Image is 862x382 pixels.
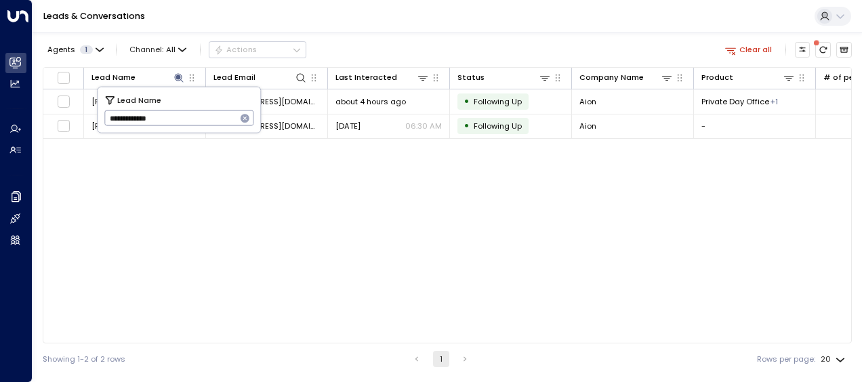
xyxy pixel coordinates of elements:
span: jw@aion.xyz [213,121,320,131]
div: Lead Email [213,71,307,84]
span: Following Up [474,96,522,107]
span: Aion [579,96,596,107]
div: • [464,116,470,135]
span: Private Day Office [701,96,769,107]
div: 20 [821,351,848,368]
span: Aion [579,121,596,131]
span: There are new threads available. Refresh the grid to view the latest updates. [815,42,831,58]
div: Button group with a nested menu [209,41,306,58]
div: Private Office [771,96,778,107]
div: Actions [214,45,257,54]
span: Lead Name [117,93,161,106]
label: Rows per page: [757,354,815,365]
span: Jayden Watson [91,121,154,131]
span: All [166,45,176,54]
span: Following Up [474,121,522,131]
p: 06:30 AM [405,121,442,131]
div: Company Name [579,71,673,84]
a: Leads & Conversations [43,10,145,22]
span: Yesterday [335,121,361,131]
div: Company Name [579,71,644,84]
button: Customize [795,42,810,58]
div: • [464,92,470,110]
span: Agents [47,46,75,54]
td: - [694,114,816,138]
span: Jayden Watson [91,96,154,107]
button: Agents1 [43,42,107,57]
div: Lead Name [91,71,136,84]
button: Actions [209,41,306,58]
span: 1 [80,45,93,54]
span: about 4 hours ago [335,96,406,107]
nav: pagination navigation [408,351,474,367]
button: Clear all [720,42,777,57]
span: Channel: [125,42,191,57]
div: Last Interacted [335,71,429,84]
div: Status [457,71,485,84]
span: Toggle select row [57,95,70,108]
span: Toggle select row [57,119,70,133]
div: Last Interacted [335,71,397,84]
div: Status [457,71,551,84]
span: Toggle select all [57,71,70,85]
button: page 1 [433,351,449,367]
span: jw@aion.xyz [213,96,320,107]
div: Lead Email [213,71,255,84]
button: Channel:All [125,42,191,57]
div: Product [701,71,795,84]
div: Lead Name [91,71,185,84]
div: Product [701,71,733,84]
div: Showing 1-2 of 2 rows [43,354,125,365]
button: Archived Leads [836,42,852,58]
